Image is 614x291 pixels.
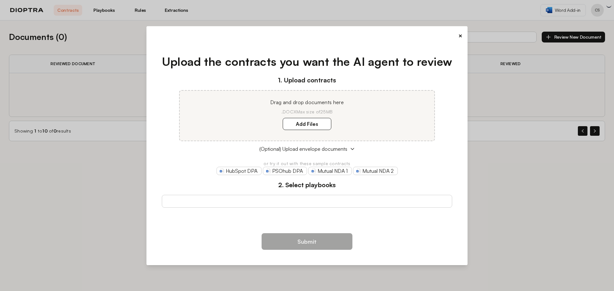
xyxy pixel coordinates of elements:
[162,75,453,85] h3: 1. Upload contracts
[187,109,427,115] p: .DOCX Max size of 25MB
[162,160,453,167] p: or try it out with these sample contracts
[187,98,427,106] p: Drag and drop documents here
[162,145,453,153] button: (Optional) Upload envelope documents
[263,167,307,175] a: PSOhub DPA
[458,31,462,40] button: ×
[216,167,262,175] a: HubSpot DPA
[308,167,352,175] a: Mutual NDA 1
[353,167,398,175] a: Mutual NDA 2
[162,53,453,70] h1: Upload the contracts you want the AI agent to review
[162,180,453,190] h3: 2. Select playbooks
[283,118,331,130] label: Add Files
[259,145,347,153] span: (Optional) Upload envelope documents
[262,233,352,250] button: Submit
